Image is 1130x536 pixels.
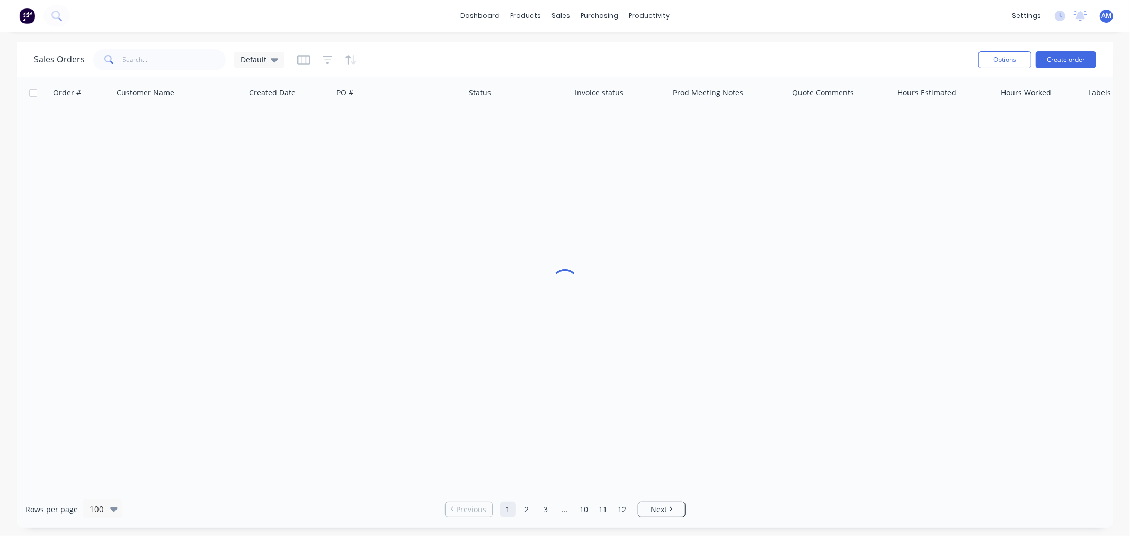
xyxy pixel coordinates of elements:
[505,8,546,24] div: products
[651,504,667,515] span: Next
[1036,51,1096,68] button: Create order
[117,87,174,98] div: Customer Name
[897,87,956,98] div: Hours Estimated
[469,87,491,98] div: Status
[446,504,492,515] a: Previous page
[624,8,675,24] div: productivity
[123,49,226,70] input: Search...
[53,87,81,98] div: Order #
[978,51,1031,68] button: Options
[638,504,685,515] a: Next page
[538,502,554,517] a: Page 3
[25,504,78,515] span: Rows per page
[1101,11,1111,21] span: AM
[456,504,486,515] span: Previous
[455,8,505,24] a: dashboard
[19,8,35,24] img: Factory
[249,87,296,98] div: Created Date
[34,55,85,65] h1: Sales Orders
[1007,8,1046,24] div: settings
[595,502,611,517] a: Page 11
[519,502,535,517] a: Page 2
[1001,87,1051,98] div: Hours Worked
[557,502,573,517] a: Jump forward
[673,87,743,98] div: Prod Meeting Notes
[792,87,854,98] div: Quote Comments
[1088,87,1111,98] div: Labels
[241,54,266,65] span: Default
[575,8,624,24] div: purchasing
[441,502,690,517] ul: Pagination
[500,502,516,517] a: Page 1 is your current page
[546,8,575,24] div: sales
[615,502,630,517] a: Page 12
[576,502,592,517] a: Page 10
[336,87,353,98] div: PO #
[575,87,624,98] div: Invoice status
